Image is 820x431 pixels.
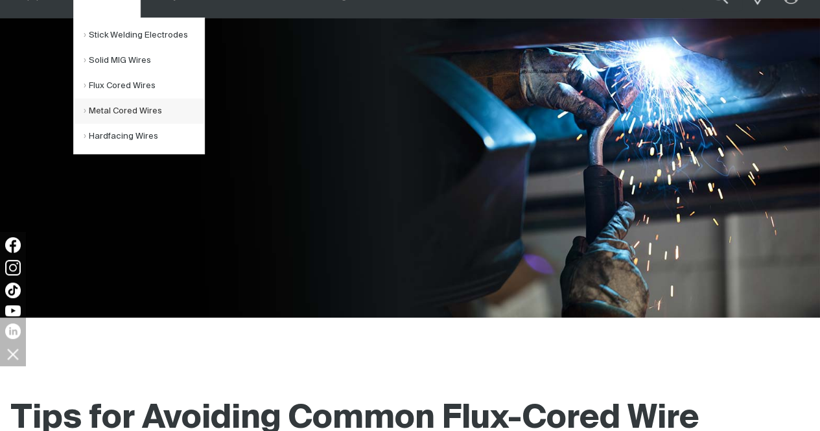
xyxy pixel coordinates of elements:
[5,323,21,339] img: LinkedIn
[5,283,21,298] img: TikTok
[2,343,24,365] img: hide socials
[5,305,21,316] img: YouTube
[73,17,205,154] ul: Filler Metals Submenu
[84,23,204,48] a: Stick Welding Electrodes
[84,99,204,124] a: Metal Cored Wires
[84,48,204,73] a: Solid MIG Wires
[5,260,21,275] img: Instagram
[5,237,21,253] img: Facebook
[84,73,204,99] a: Flux Cored Wires
[84,124,204,149] a: Hardfacing Wires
